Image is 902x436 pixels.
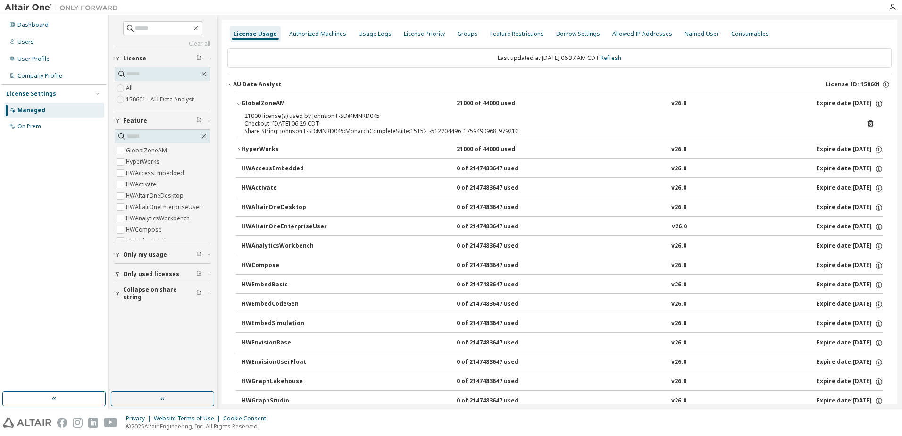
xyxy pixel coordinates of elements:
div: License Settings [6,90,56,98]
span: Clear filter [196,290,202,297]
button: HWAltairOneEnterpriseUser0 of 2147483647 usedv26.0Expire date:[DATE] [242,217,883,237]
div: v26.0 [672,223,687,231]
div: HWAltairOneEnterpriseUser [242,223,327,231]
button: HWEmbedBasic0 of 2147483647 usedv26.0Expire date:[DATE] [242,275,883,295]
div: Allowed IP Addresses [612,30,672,38]
div: 0 of 2147483647 used [457,281,542,289]
img: altair_logo.svg [3,418,51,428]
div: v26.0 [671,145,686,154]
label: HWEmbedBasic [126,235,170,247]
div: 0 of 2147483647 used [457,165,542,173]
label: 150601 - AU Data Analyst [126,94,196,105]
div: Expire date: [DATE] [817,261,883,270]
span: Feature [123,117,147,125]
div: Expire date: [DATE] [817,242,883,251]
button: HWActivate0 of 2147483647 usedv26.0Expire date:[DATE] [242,178,883,199]
label: HWAccessEmbedded [126,168,186,179]
div: 0 of 2147483647 used [457,242,542,251]
div: Named User [685,30,719,38]
div: Share String: JohnsonT-SD:MNRD045:MonarchCompleteSuite:15152_-512204496_1759490968_979210 [244,127,852,135]
div: Privacy [126,415,154,422]
div: 0 of 2147483647 used [457,203,542,212]
button: Feature [115,110,210,131]
span: Clear filter [196,55,202,62]
div: Expire date: [DATE] [817,358,883,367]
label: HWActivate [126,179,158,190]
div: Expire date: [DATE] [817,377,883,386]
div: Dashboard [17,21,49,29]
div: Expire date: [DATE] [817,397,883,405]
img: linkedin.svg [88,418,98,428]
div: HWEnvisionBase [242,339,326,347]
div: Expire date: [DATE] [817,223,883,231]
button: HWEmbedCodeGen0 of 2147483647 usedv26.0Expire date:[DATE] [242,294,883,315]
span: License [123,55,146,62]
div: Borrow Settings [556,30,600,38]
span: Clear filter [196,270,202,278]
button: Only my usage [115,244,210,265]
div: GlobalZoneAM [242,100,326,108]
div: HWEmbedCodeGen [242,300,326,309]
div: License Priority [404,30,445,38]
div: 0 of 2147483647 used [457,319,542,328]
label: HWAltairOneDesktop [126,190,185,201]
img: facebook.svg [57,418,67,428]
div: Groups [457,30,478,38]
div: Usage Logs [359,30,392,38]
span: Collapse on share string [123,286,196,301]
div: HWActivate [242,184,326,193]
div: Cookie Consent [223,415,272,422]
button: HyperWorks21000 of 44000 usedv26.0Expire date:[DATE] [236,139,883,160]
div: Expire date: [DATE] [817,281,883,289]
div: User Profile [17,55,50,63]
div: v26.0 [671,377,686,386]
div: 21000 of 44000 used [457,100,542,108]
div: Last updated at: [DATE] 06:37 AM CDT [227,48,892,68]
div: 0 of 2147483647 used [457,300,542,309]
div: HWEmbedBasic [242,281,326,289]
div: v26.0 [671,203,686,212]
div: Expire date: [DATE] [817,184,883,193]
label: HWAltairOneEnterpriseUser [126,201,203,213]
button: HWEnvisionBase0 of 2147483647 usedv26.0Expire date:[DATE] [242,333,883,353]
label: HyperWorks [126,156,161,168]
div: Authorized Machines [289,30,346,38]
div: Users [17,38,34,46]
div: v26.0 [671,397,686,405]
div: 0 of 2147483647 used [457,358,542,367]
button: HWGraphStudio0 of 2147483647 usedv26.0Expire date:[DATE] [242,391,883,411]
div: Feature Restrictions [490,30,544,38]
a: Clear all [115,40,210,48]
button: HWAnalyticsWorkbench0 of 2147483647 usedv26.0Expire date:[DATE] [242,236,883,257]
img: instagram.svg [73,418,83,428]
label: GlobalZoneAM [126,145,169,156]
img: youtube.svg [104,418,117,428]
div: HyperWorks [242,145,326,154]
div: 0 of 2147483647 used [457,397,542,405]
button: HWEmbedSimulation0 of 2147483647 usedv26.0Expire date:[DATE] [242,313,883,334]
div: 0 of 2147483647 used [457,223,542,231]
div: v26.0 [671,100,686,108]
div: 0 of 2147483647 used [457,184,542,193]
div: Company Profile [17,72,62,80]
div: 0 of 2147483647 used [457,339,542,347]
div: HWAltairOneDesktop [242,203,326,212]
div: v26.0 [671,242,686,251]
div: Expire date: [DATE] [817,319,883,328]
div: 21000 of 44000 used [457,145,542,154]
div: v26.0 [671,358,686,367]
div: 0 of 2147483647 used [457,261,542,270]
div: HWEmbedSimulation [242,319,326,328]
div: Expire date: [DATE] [817,145,883,154]
span: Clear filter [196,117,202,125]
button: HWCompose0 of 2147483647 usedv26.0Expire date:[DATE] [242,255,883,276]
button: HWGraphLakehouse0 of 2147483647 usedv26.0Expire date:[DATE] [242,371,883,392]
div: HWCompose [242,261,326,270]
div: Expire date: [DATE] [817,203,883,212]
div: On Prem [17,123,41,130]
div: HWGraphLakehouse [242,377,326,386]
span: Only used licenses [123,270,179,278]
div: AU Data Analyst [233,81,281,88]
div: v26.0 [671,165,686,173]
div: v26.0 [671,339,686,347]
